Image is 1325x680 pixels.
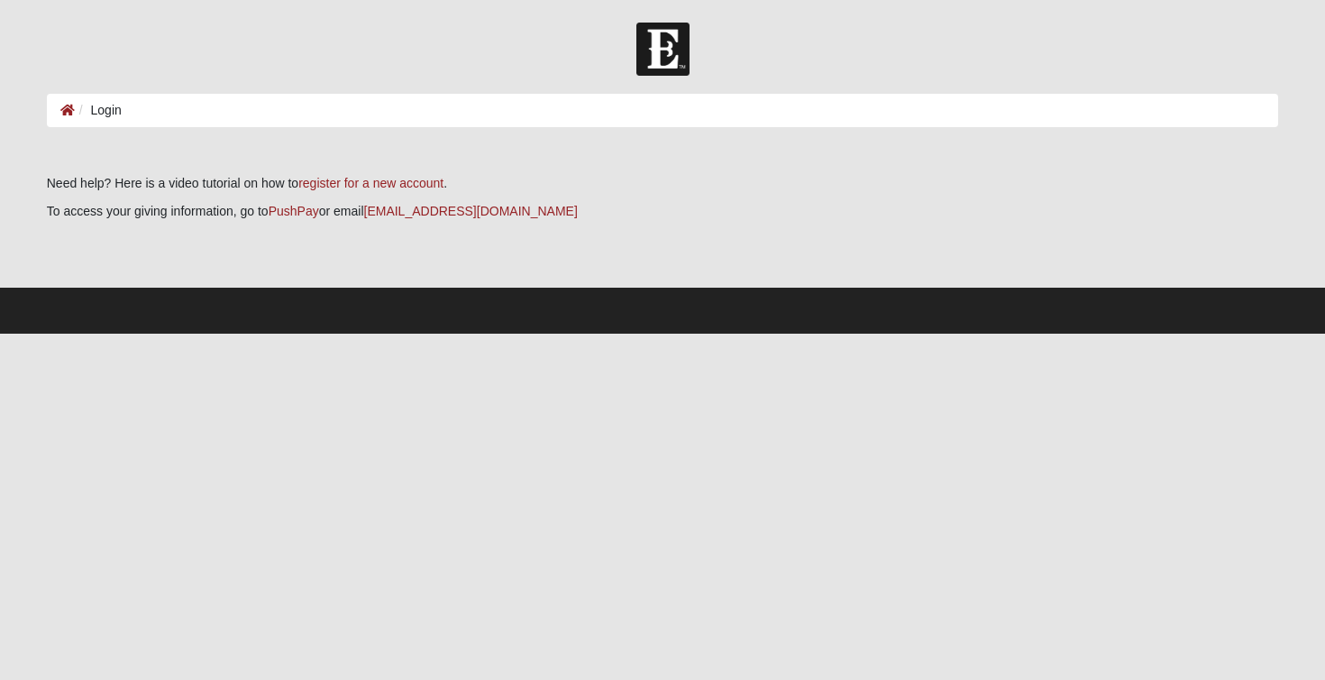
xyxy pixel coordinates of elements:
img: Church of Eleven22 Logo [636,23,690,76]
a: [EMAIL_ADDRESS][DOMAIN_NAME] [364,204,578,218]
a: PushPay [269,204,319,218]
p: To access your giving information, go to or email [47,202,1279,221]
li: Login [75,101,122,120]
p: Need help? Here is a video tutorial on how to . [47,174,1279,193]
a: register for a new account [298,176,443,190]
